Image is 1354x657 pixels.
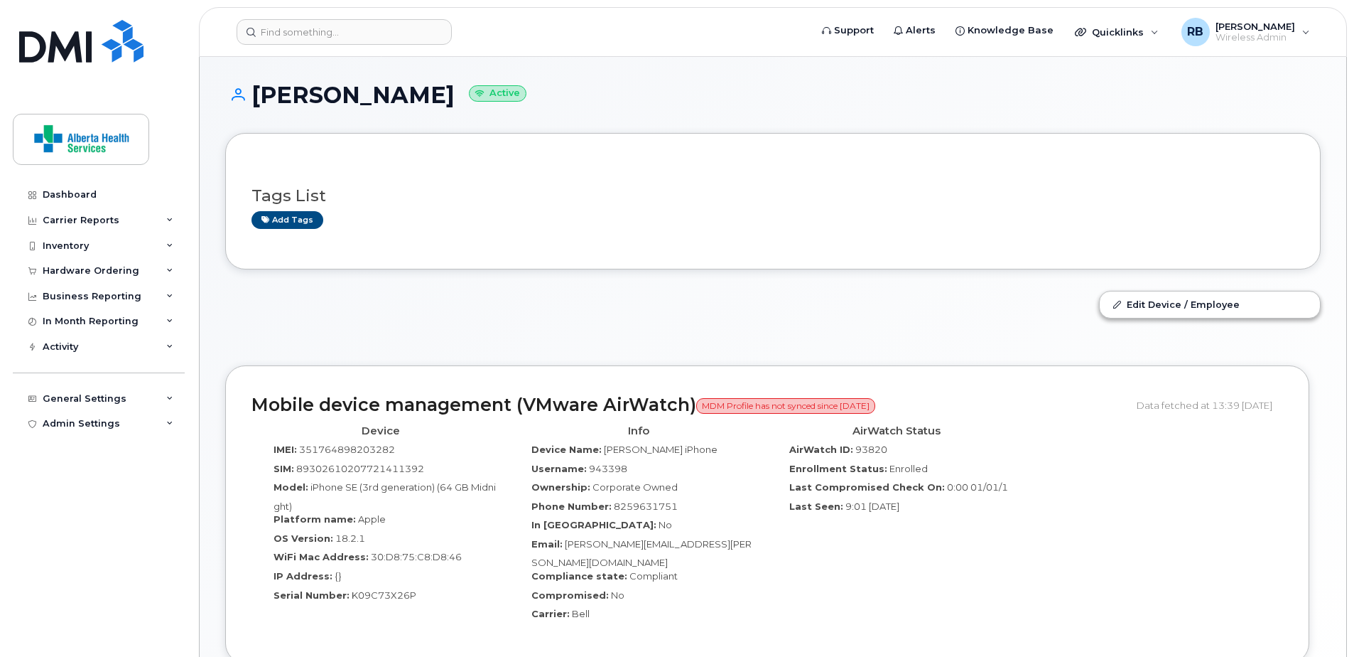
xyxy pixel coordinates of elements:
[531,589,609,602] label: Compromised:
[855,444,887,455] span: 93820
[1137,392,1283,419] div: Data fetched at 13:39 [DATE]
[604,444,717,455] span: [PERSON_NAME] iPhone
[611,589,624,601] span: No
[299,444,395,455] span: 351764898203282
[296,463,424,474] span: 89302610207721411392
[273,481,496,512] span: iPhone SE (3rd generation) (64 GB Midnight)
[629,570,678,582] span: Compliant
[531,538,563,551] label: Email:
[778,425,1014,437] h4: AirWatch Status
[520,425,757,437] h4: Info
[531,570,627,583] label: Compliance state:
[251,187,1294,205] h3: Tags List
[531,462,587,476] label: Username:
[531,518,656,532] label: In [GEOGRAPHIC_DATA]:
[469,85,526,102] small: Active
[659,519,672,530] span: No
[889,463,928,474] span: Enrolled
[335,570,342,582] span: {}
[696,398,875,414] span: MDM Profile has not synced since [DATE]
[273,532,333,545] label: OS Version:
[251,395,1126,415] h2: Mobile device management (VMware AirWatch)
[273,481,308,494] label: Model:
[789,443,853,456] label: AirWatch ID:
[589,463,627,474] span: 943398
[845,501,899,512] span: 9:01 [DATE]
[251,211,323,229] a: Add tags
[614,501,678,512] span: 8259631751
[531,500,612,513] label: Phone Number:
[947,481,1008,493] span: 0:00 01/01/1
[335,533,365,544] span: 18.2.1
[1100,292,1320,317] a: Edit Device / Employee
[358,513,386,525] span: Apple
[262,425,499,437] h4: Device
[273,443,297,456] label: IMEI:
[225,82,1321,107] h1: [PERSON_NAME]
[572,608,590,619] span: Bell
[273,550,369,564] label: WiFi Mac Address:
[531,607,570,621] label: Carrier:
[592,481,678,493] span: Corporate Owned
[789,462,887,476] label: Enrollment Status:
[531,481,590,494] label: Ownership:
[531,443,602,456] label: Device Name:
[789,481,945,494] label: Last Compromised Check On:
[273,462,294,476] label: SIM:
[273,513,356,526] label: Platform name:
[531,538,752,569] span: [PERSON_NAME][EMAIL_ADDRESS][PERSON_NAME][DOMAIN_NAME]
[273,589,350,602] label: Serial Number:
[789,500,843,513] label: Last Seen:
[273,570,332,583] label: IP Address:
[371,551,462,562] span: 30:D8:75:C8:D8:46
[352,589,416,601] span: K09C73X26P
